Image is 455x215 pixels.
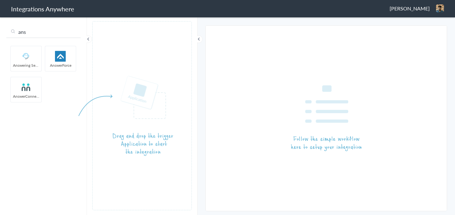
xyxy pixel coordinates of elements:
h1: Integrations Anywhere [11,4,74,13]
span: AnswerForce [45,63,76,68]
span: Answering Service [11,63,41,68]
img: Answering_service.png [13,51,39,62]
span: [PERSON_NAME] [390,5,430,12]
img: af-app-logo.svg [47,51,74,62]
img: answerconnect-logo.svg [13,82,39,93]
img: instruction-workflow.png [291,85,362,151]
img: instruction-trigger.png [78,76,173,156]
span: AnswerConnect [11,94,41,99]
input: Search... [6,26,81,38]
img: screenshot-2023-10-22-at-2-35-36am.png [436,4,444,12]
